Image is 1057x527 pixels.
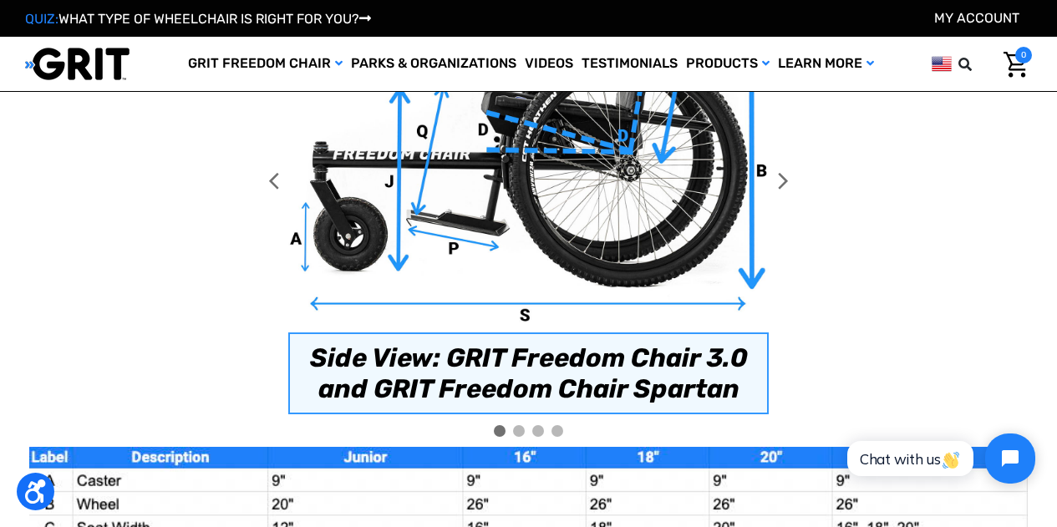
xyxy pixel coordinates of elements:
a: Videos [521,37,577,91]
a: QUIZ:WHAT TYPE OF WHEELCHAIR IS RIGHT FOR YOU? [25,11,371,27]
img: us.png [932,53,952,74]
iframe: Tidio Chat [829,419,1049,498]
a: Products [682,37,774,91]
span: QUIZ: [25,11,58,27]
a: Learn More [774,37,878,91]
a: Cart with 0 items [991,47,1032,82]
input: Search [966,47,991,82]
a: Parks & Organizations [347,37,521,91]
img: Cart [1004,52,1028,78]
span: 0 [1015,47,1032,63]
i: Side View: GRIT Freedom Chair 3.0 and GRIT Freedom Chair Spartan [310,342,748,404]
a: GRIT Freedom Chair [184,37,347,91]
a: Account [934,10,1019,26]
img: GRIT All-Terrain Wheelchair and Mobility Equipment [25,47,130,81]
a: Testimonials [577,37,682,91]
